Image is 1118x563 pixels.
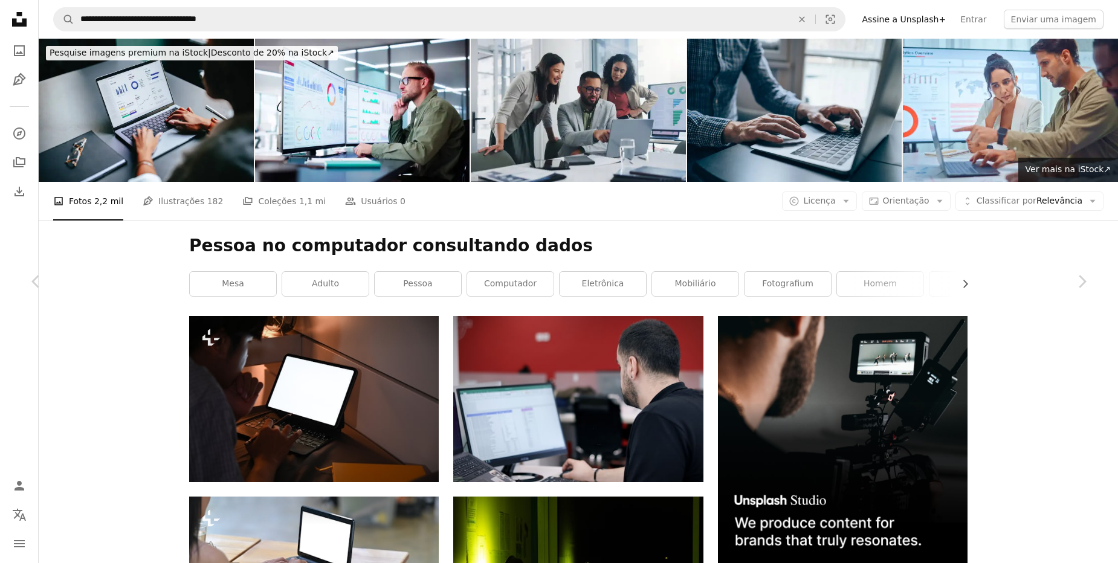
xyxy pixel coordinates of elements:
a: Ilustrações [7,68,31,92]
a: Próximo [1045,224,1118,339]
a: computador [467,272,554,296]
span: Licença [803,196,835,205]
a: negócio [929,272,1016,296]
span: Orientação [883,196,929,205]
form: Pesquise conteúdo visual em todo o site [53,7,845,31]
h1: Pessoa no computador consultando dados [189,235,968,257]
a: Coleções [7,150,31,175]
button: Menu [7,532,31,556]
span: Relevância [977,195,1082,207]
img: Jovem deitado na cama e trabalhando com tablet de computador tarde da noite. [189,316,439,482]
a: Fotos [7,39,31,63]
span: Classificar por [977,196,1036,205]
img: Data Analyst Using Data Analytics KPI [255,39,470,182]
button: Pesquisa visual [816,8,845,31]
span: Pesquise imagens premium na iStock | [50,48,211,57]
span: 1,1 mi [299,195,326,208]
a: adulto [282,272,369,296]
a: homem [837,272,923,296]
a: Pesquise imagens premium na iStock|Desconto de 20% na iStock↗ [39,39,345,68]
a: fotografium [745,272,831,296]
button: Enviar uma imagem [1004,10,1103,29]
a: Assine a Unsplash+ [855,10,954,29]
a: Coleções 1,1 mi [242,182,326,220]
a: Entrar / Cadastrar-se [7,474,31,498]
button: Orientação [862,191,951,211]
a: Explorar [7,121,31,146]
button: Pesquise na Unsplash [54,8,74,31]
button: Classificar porRelevância [955,191,1103,211]
img: Trabalho em equipe, reunião e ideias para solução ou decisão para negócios, local de trabalho ou ... [471,39,686,182]
span: Desconto de 20% na iStock ↗ [50,48,334,57]
a: Ilustrações 182 [143,182,223,220]
a: mesa [190,272,276,296]
a: Entrar [953,10,994,29]
a: mobiliário [652,272,738,296]
img: Close Up foto de mãos de mulher digitando relatório de negócios em um teclado de laptop no café [39,39,254,182]
a: Jovem deitado na cama e trabalhando com tablet de computador tarde da noite. [189,393,439,404]
button: rolar lista para a direita [954,272,968,296]
img: Empresário de sucesso em escritório moderno trabalhando em laptop. [687,39,902,182]
span: 0 [400,195,406,208]
a: um homem sentado na frente de um computador portátil [453,393,703,404]
a: Ver mais na iStock↗ [1018,158,1118,182]
button: Idioma [7,503,31,527]
a: eletrônica [560,272,646,296]
span: Ver mais na iStock ↗ [1026,164,1111,174]
button: Licença [782,191,856,211]
a: Histórico de downloads [7,179,31,204]
img: A team of multiethnic developers is meeting to discuss the data analytics of marketing. [903,39,1118,182]
a: Usuários 0 [345,182,406,220]
button: Limpar [789,8,815,31]
span: 182 [207,195,224,208]
img: um homem sentado na frente de um computador portátil [453,316,703,482]
a: pessoa [375,272,461,296]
